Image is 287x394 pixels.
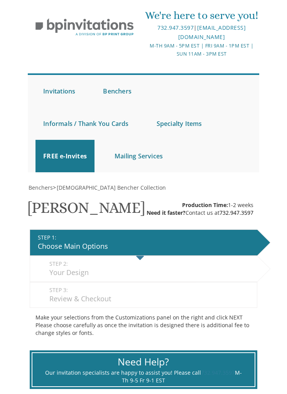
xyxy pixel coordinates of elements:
[38,234,254,241] div: STEP 1:
[157,24,194,31] a: 732.947.3597
[35,107,136,140] a: Informals / Thank You Cards
[182,201,228,209] span: Production Time:
[56,184,166,191] a: [DEMOGRAPHIC_DATA] Bencher Collection
[201,369,235,376] a: 732.947.3597
[35,314,252,337] div: Make your selections from the Customizations panel on the right and click NEXT Please choose care...
[144,42,259,58] div: M-Th 9am - 5pm EST | Fri 9am - 1pm EST | Sun 11am - 3pm EST
[42,369,245,384] div: Our invitation specialists are happy to assist you! Please call M-Th 9-5 Fr 9-1 EST
[42,355,245,369] div: Need Help?
[144,23,259,42] div: |
[28,14,141,41] img: BP Invitation Loft
[49,268,254,278] div: Your Design
[178,24,246,41] a: [EMAIL_ADDRESS][DOMAIN_NAME]
[53,184,166,191] span: >
[38,241,254,251] div: Choose Main Options
[95,75,139,107] a: Benchers
[147,201,253,217] div: 1-2 weeks Contact us at
[149,107,210,140] a: Specialty Items
[57,184,166,191] span: [DEMOGRAPHIC_DATA] Bencher Collection
[35,140,95,172] a: FREE e-Invites
[49,260,254,268] div: STEP 2:
[219,209,253,216] a: 732.947.3597
[107,140,171,172] a: Mailing Services
[147,209,186,216] span: Need it faster?
[28,184,53,191] a: Benchers
[29,184,53,191] span: Benchers
[144,8,259,23] div: We're here to serve you!
[35,75,83,107] a: Invitations
[49,286,253,294] div: STEP 3:
[49,294,253,304] div: Review & Checkout
[28,199,145,222] h1: [PERSON_NAME]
